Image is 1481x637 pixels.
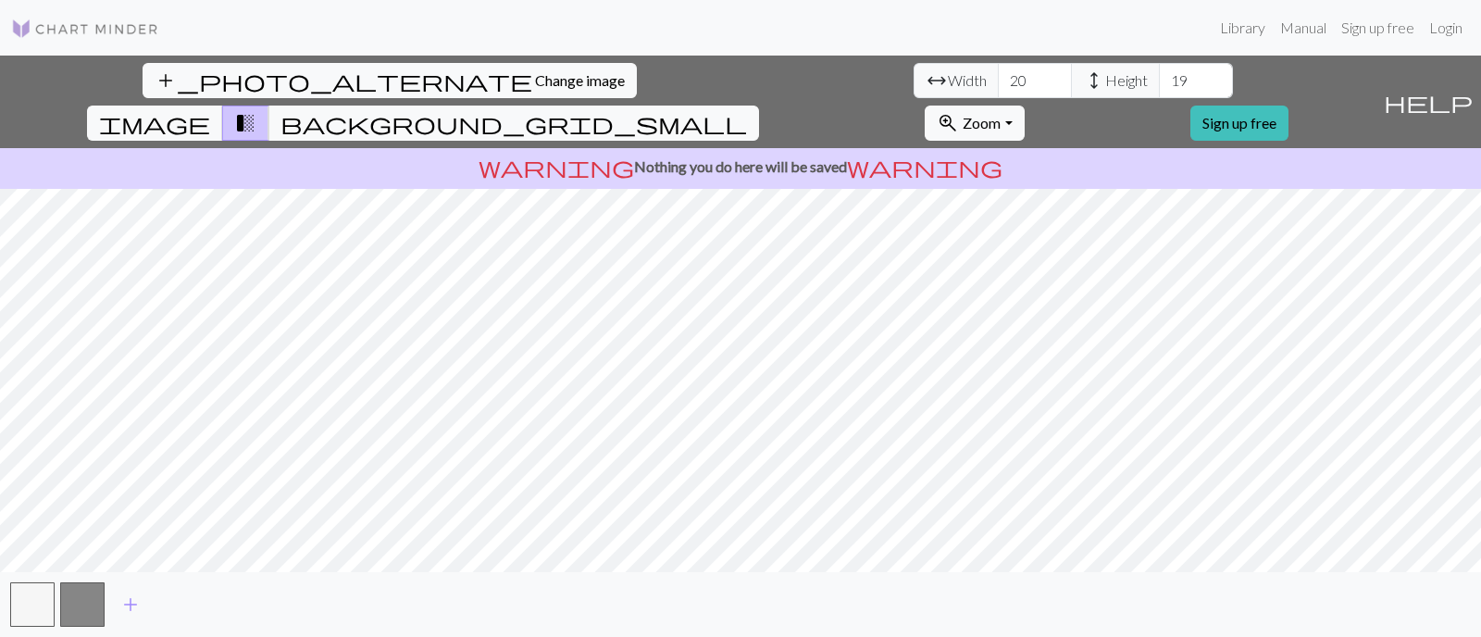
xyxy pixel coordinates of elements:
span: add [119,592,142,618]
span: Zoom [963,114,1001,131]
img: Logo [11,18,159,40]
button: Change image [143,63,637,98]
a: Sign up free [1334,9,1422,46]
button: Add color [107,587,154,622]
span: image [99,110,210,136]
span: help [1384,89,1473,115]
span: Change image [535,71,625,89]
span: arrow_range [926,68,948,94]
a: Library [1213,9,1273,46]
span: height [1083,68,1105,94]
button: Help [1375,56,1481,148]
span: Height [1105,69,1148,92]
span: Width [948,69,987,92]
span: transition_fade [234,110,256,136]
a: Sign up free [1190,106,1288,141]
span: zoom_in [937,110,959,136]
button: Zoom [925,106,1024,141]
a: Manual [1273,9,1334,46]
span: warning [847,154,1002,180]
span: add_photo_alternate [155,68,532,94]
span: background_grid_small [280,110,747,136]
span: warning [479,154,634,180]
p: Nothing you do here will be saved [7,156,1474,178]
a: Login [1422,9,1470,46]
